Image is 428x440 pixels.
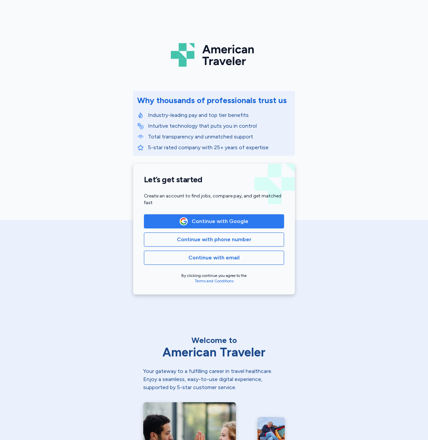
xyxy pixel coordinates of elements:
[177,235,251,244] span: Continue with phone number
[144,232,284,247] button: Continue with phone number
[188,254,240,262] span: Continue with email
[144,273,284,284] div: By clicking continue you agree to the
[137,95,287,106] div: Why thousands of professionals trust us
[144,214,284,228] button: Google LogoContinue with Google
[143,346,285,359] div: American Traveler
[171,40,257,69] img: Logo
[148,111,291,119] p: Industry-leading pay and top tier benefits
[144,193,284,206] div: Create an account to find jobs, compare pay, and get matched fast
[148,133,291,141] p: Total transparency and unmatched support
[143,367,285,391] div: Your gateway to a fulfilling career in travel healthcare. Enjoy a seamless, easy-to-use digital e...
[192,217,248,225] span: Continue with Google
[143,335,285,346] div: Welcome to
[148,144,291,152] p: 5-star rated company with 25+ years of expertise
[144,251,284,265] button: Continue with email
[180,218,187,225] img: Google Logo
[195,279,234,283] a: Terms and Conditions
[144,175,284,185] h1: Let’s get started
[148,122,291,130] p: Intuitive technology that puts you in control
